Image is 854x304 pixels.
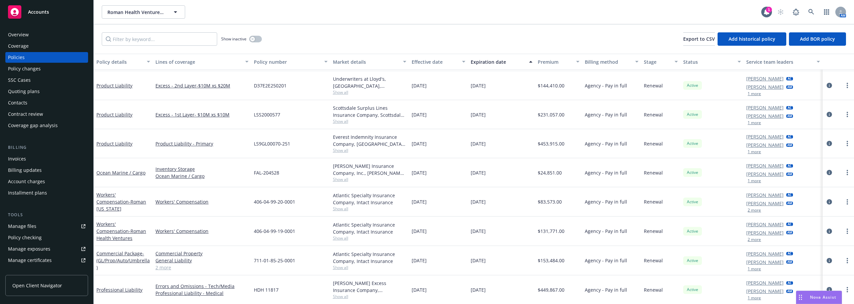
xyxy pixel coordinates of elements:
span: [DATE] [412,198,427,205]
div: Atlantic Specialty Insurance Company, Intact Insurance [333,251,406,265]
div: Policy number [254,58,320,65]
a: more [843,139,851,147]
span: [DATE] [412,169,427,176]
span: Show all [333,206,406,212]
button: Stage [641,54,681,70]
a: Workers' Compensation [96,192,146,212]
span: 406-04-99-20-0001 [254,198,295,205]
span: Renewal [644,257,663,264]
a: [PERSON_NAME] [746,162,784,169]
button: Effective date [409,54,468,70]
a: [PERSON_NAME] [746,133,784,140]
span: $453,915.00 [538,140,564,147]
div: Contract review [8,109,43,119]
span: D37E2E250201 [254,82,287,89]
div: Quoting plans [8,86,40,97]
span: Add BOR policy [800,36,835,42]
span: [DATE] [471,82,486,89]
a: Product Liability - Primary [155,140,249,147]
div: Stage [644,58,671,65]
a: Policy changes [5,63,88,74]
a: Product Liability [96,82,132,89]
a: [PERSON_NAME] [746,250,784,257]
span: [DATE] [471,228,486,235]
button: Billing method [582,54,641,70]
a: Start snowing [774,5,787,19]
a: [PERSON_NAME] [746,171,784,178]
a: circleInformation [825,198,833,206]
span: 711-01-85-25-0001 [254,257,295,264]
span: $131,771.00 [538,228,564,235]
div: Account charges [8,176,45,187]
div: Coverage [8,41,29,51]
span: Active [686,287,699,293]
a: Manage exposures [5,244,88,254]
span: Show all [333,147,406,153]
button: 1 more [748,121,761,125]
div: Policy changes [8,63,41,74]
a: Coverage gap analysis [5,120,88,131]
span: HDH 11817 [254,286,279,293]
button: Policy details [94,54,153,70]
button: Lines of coverage [153,54,251,70]
span: Export to CSV [683,36,715,42]
button: Service team leaders [744,54,822,70]
div: Installment plans [8,188,47,198]
div: Billing [5,144,88,151]
a: 2 more [155,264,249,271]
a: Errors and Omissions - Tech/Media [155,283,249,290]
span: - (GL/Prop/Auto/Umbrella) [96,250,150,271]
a: circleInformation [825,169,833,177]
span: Show all [333,235,406,241]
span: Agency - Pay in full [585,140,627,147]
a: circleInformation [825,227,833,235]
button: Nova Assist [796,291,842,304]
a: [PERSON_NAME] [746,229,784,236]
div: Lines of coverage [155,58,241,65]
a: Search [805,5,818,19]
a: Report a Bug [789,5,803,19]
button: Policy number [251,54,330,70]
a: Billing updates [5,165,88,176]
span: [DATE] [412,111,427,118]
span: [DATE] [471,140,486,147]
span: LS9GL00070-251 [254,140,290,147]
div: Premium [538,58,572,65]
button: Status [681,54,744,70]
span: Renewal [644,169,663,176]
span: Renewal [644,228,663,235]
span: LSS2000577 [254,111,280,118]
div: Manage files [8,221,36,232]
a: Policy checking [5,232,88,243]
div: Invoices [8,154,26,164]
a: [PERSON_NAME] [746,200,784,207]
div: 1 [766,7,772,13]
a: more [843,227,851,235]
button: Market details [330,54,409,70]
a: [PERSON_NAME] [746,141,784,148]
div: Overview [8,29,29,40]
a: Professional Liability [96,287,142,293]
a: Policies [5,52,88,63]
a: Contacts [5,97,88,108]
span: Active [686,170,699,176]
span: FAL-204528 [254,169,279,176]
div: Contacts [8,97,27,108]
a: circleInformation [825,286,833,294]
span: Agency - Pay in full [585,286,627,293]
div: Policies [8,52,25,63]
a: more [843,257,851,265]
span: Show all [333,89,406,95]
a: more [843,81,851,89]
span: Renewal [644,286,663,293]
div: Market details [333,58,399,65]
div: Service team leaders [746,58,812,65]
div: [PERSON_NAME] Excess Insurance Company, [PERSON_NAME] Insurance Group [333,280,406,294]
div: Manage claims [8,266,42,277]
span: $449,867.00 [538,286,564,293]
div: Policy details [96,58,143,65]
a: Workers' Compensation [155,228,249,235]
a: Product Liability [96,140,132,147]
div: Scottsdale Surplus Lines Insurance Company, Scottsdale Insurance Company (Nationwide), Euclid Ins... [333,104,406,118]
div: Policy checking [8,232,42,243]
